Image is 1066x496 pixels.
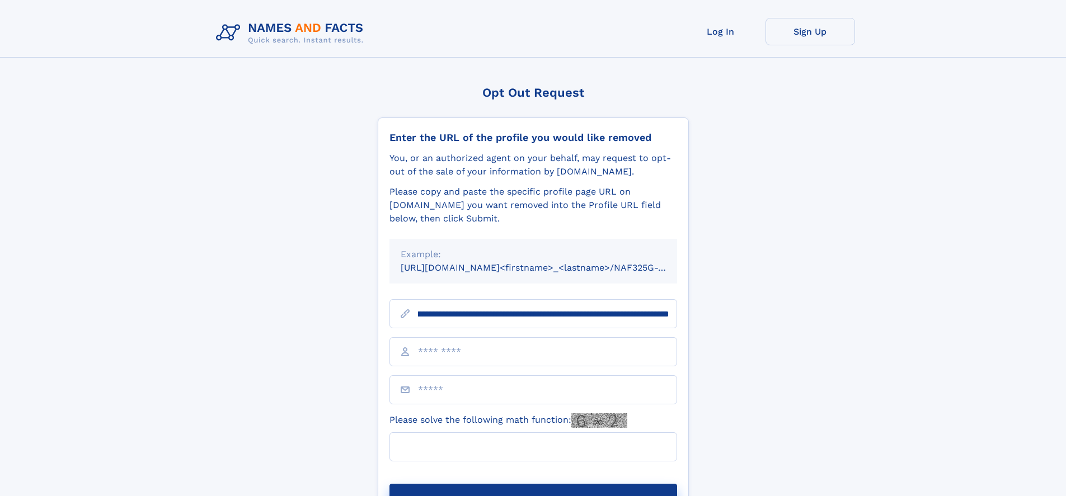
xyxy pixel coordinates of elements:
[389,131,677,144] div: Enter the URL of the profile you would like removed
[676,18,766,45] a: Log In
[389,185,677,225] div: Please copy and paste the specific profile page URL on [DOMAIN_NAME] you want removed into the Pr...
[401,248,666,261] div: Example:
[401,262,698,273] small: [URL][DOMAIN_NAME]<firstname>_<lastname>/NAF325G-xxxxxxxx
[389,152,677,178] div: You, or an authorized agent on your behalf, may request to opt-out of the sale of your informatio...
[389,413,627,428] label: Please solve the following math function:
[378,86,689,100] div: Opt Out Request
[766,18,855,45] a: Sign Up
[212,18,373,48] img: Logo Names and Facts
